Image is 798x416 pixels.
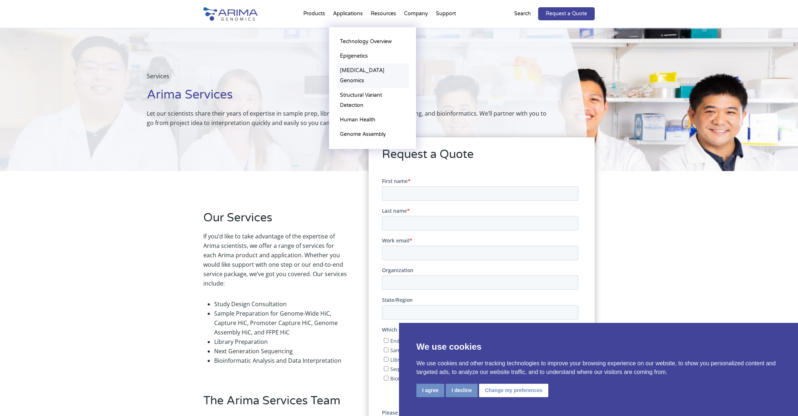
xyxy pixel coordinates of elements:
[514,9,531,18] p: Search
[336,88,409,113] a: Structural Variant Detection
[479,384,548,397] button: Change my preferences
[147,87,551,109] h1: Arima Services
[147,109,551,128] p: Let our scientists share their years of expertise in sample prep, library construction, Hi-C sequ...
[203,232,347,294] p: If you’d like to take advantage of the expertise of Arima scientists, we offer a range of service...
[214,309,347,337] li: Sample Preparation for Genome-Wide HiC, Capture HiC, Promoter Capture HiC, Genome Assembly HiC, a...
[336,49,409,63] a: Epigenetics
[214,299,347,309] li: Study Design Consultation
[416,359,781,377] p: We use cookies and other tracking technologies to improve your browsing experience on our website...
[214,356,347,365] li: Bioinformatic Analysis and Data Interpretation
[203,7,258,21] img: Arima-Genomics-logo
[336,63,409,88] a: [MEDICAL_DATA] Genomics
[214,337,347,346] li: Library Preparation
[416,340,781,353] p: We use cookies
[214,346,347,356] li: Next Generation Sequencing
[336,113,409,127] a: Human Health
[203,210,347,232] h2: Our Services
[336,127,409,142] a: Genome Assembly
[147,71,551,87] p: Services
[416,384,444,397] button: I agree
[446,384,478,397] button: I decline
[538,7,595,20] a: Request a Quote
[382,146,581,168] h2: Request a Quote
[203,393,347,415] h2: The Arima Services Team
[336,34,409,49] a: Technology Overview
